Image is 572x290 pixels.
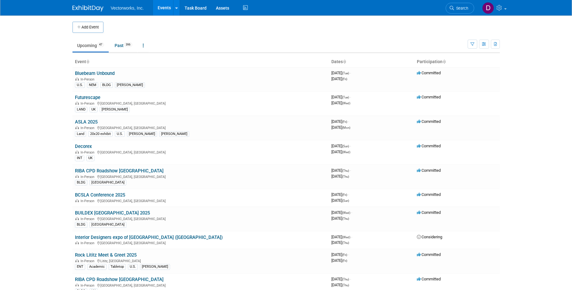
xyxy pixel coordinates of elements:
[115,82,145,88] div: [PERSON_NAME]
[417,277,441,281] span: Committed
[342,169,349,172] span: (Thu)
[342,102,350,105] span: (Wed)
[75,210,150,216] a: BUILDEX [GEOGRAPHIC_DATA] 2025
[75,150,79,154] img: In-Person Event
[81,259,96,263] span: In-Person
[331,95,351,99] span: [DATE]
[111,6,144,11] span: Vectorworks, Inc.
[75,131,86,137] div: Land
[329,57,414,67] th: Dates
[81,284,96,288] span: In-Person
[75,175,79,178] img: In-Person Event
[75,241,79,244] img: In-Person Event
[75,82,85,88] div: U.S.
[75,101,326,106] div: [GEOGRAPHIC_DATA], [GEOGRAPHIC_DATA]
[351,235,352,239] span: -
[342,145,349,148] span: (Sun)
[331,277,351,281] span: [DATE]
[342,150,350,154] span: (Wed)
[331,240,349,245] span: [DATE]
[86,59,89,64] a: Sort by Event Name
[75,283,326,288] div: [GEOGRAPHIC_DATA], [GEOGRAPHIC_DATA]
[75,126,79,129] img: In-Person Event
[342,193,347,197] span: (Fri)
[81,241,96,245] span: In-Person
[75,149,326,154] div: [GEOGRAPHIC_DATA], [GEOGRAPHIC_DATA]
[342,236,350,239] span: (Wed)
[128,264,138,270] div: U.S.
[331,174,349,179] span: [DATE]
[342,278,349,281] span: (Thu)
[342,77,347,81] span: (Fri)
[446,3,474,14] a: Search
[75,180,87,185] div: BLDG
[331,149,350,154] span: [DATE]
[72,57,329,67] th: Event
[342,211,350,214] span: (Wed)
[342,217,349,220] span: (Thu)
[350,144,351,148] span: -
[72,40,109,51] a: Upcoming47
[75,192,125,198] a: BCSLA Conference 2025
[75,216,326,221] div: [GEOGRAPHIC_DATA], [GEOGRAPHIC_DATA]
[343,59,346,64] a: Sort by Start Date
[342,259,347,262] span: (Fri)
[342,71,349,75] span: (Tue)
[331,71,351,75] span: [DATE]
[81,175,96,179] span: In-Person
[140,264,170,270] div: [PERSON_NAME]
[414,57,500,67] th: Participation
[127,131,157,137] div: [PERSON_NAME]
[342,120,347,123] span: (Fri)
[350,277,351,281] span: -
[342,96,349,99] span: (Tue)
[342,175,349,178] span: (Thu)
[75,168,164,174] a: RIBA CPD Roadshow [GEOGRAPHIC_DATA]
[75,252,137,258] a: Rock Lititz Meet & Greet 2025
[331,210,352,215] span: [DATE]
[331,125,350,130] span: [DATE]
[75,95,100,100] a: Futurescape
[342,126,350,129] span: (Mon)
[75,119,98,125] a: ASLA 2025
[348,192,349,197] span: -
[100,107,130,112] div: [PERSON_NAME]
[342,253,347,257] span: (Fri)
[417,119,441,124] span: Committed
[75,222,87,227] div: BLDG
[348,252,349,257] span: -
[342,199,349,202] span: (Sun)
[350,95,351,99] span: -
[81,217,96,221] span: In-Person
[417,210,441,215] span: Committed
[88,131,113,137] div: 20x20 exhibit
[331,101,350,105] span: [DATE]
[75,71,115,76] a: Bluebeam Unbound
[81,199,96,203] span: In-Person
[75,107,87,112] div: LAND
[75,102,79,105] img: In-Person Event
[124,42,132,47] span: 396
[350,168,351,173] span: -
[115,131,125,137] div: U.S.
[81,126,96,130] span: In-Person
[348,119,349,124] span: -
[100,82,113,88] div: BLDG
[72,5,103,11] img: ExhibitDay
[417,235,442,239] span: Considering
[75,235,223,240] a: Interior Designers expo of [GEOGRAPHIC_DATA] ([GEOGRAPHIC_DATA])
[417,252,441,257] span: Committed
[81,102,96,106] span: In-Person
[159,131,189,137] div: [PERSON_NAME]
[90,180,126,185] div: [GEOGRAPHIC_DATA]
[81,150,96,154] span: In-Person
[331,216,349,221] span: [DATE]
[331,119,349,124] span: [DATE]
[86,155,94,161] div: UK
[75,198,326,203] div: [GEOGRAPHIC_DATA], [GEOGRAPHIC_DATA]
[351,210,352,215] span: -
[417,95,441,99] span: Committed
[75,217,79,220] img: In-Person Event
[75,284,79,287] img: In-Person Event
[75,264,85,270] div: ENT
